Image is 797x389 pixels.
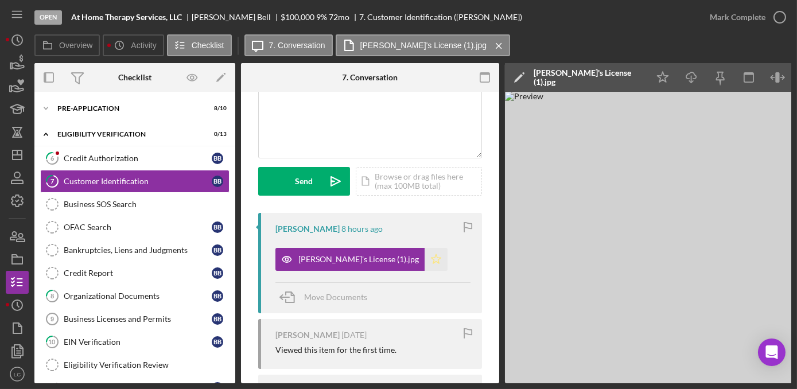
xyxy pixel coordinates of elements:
div: EIN Verification [64,337,212,347]
label: Overview [59,41,92,50]
label: 7. Conversation [269,41,325,50]
text: LC [14,371,21,378]
div: Viewed this item for the first time. [275,345,396,355]
tspan: 7 [50,177,55,185]
div: B B [212,176,223,187]
div: B B [212,336,223,348]
div: Pre-Application [57,105,198,112]
a: 10EIN VerificationBB [40,330,230,353]
div: B B [212,153,223,164]
div: Credit Report [64,269,212,278]
div: Send [296,167,313,196]
a: 9Business Licenses and PermitsBB [40,308,230,330]
div: Checklist [118,73,151,82]
div: 8 / 10 [206,105,227,112]
div: [PERSON_NAME] [275,330,340,340]
div: Open Intercom Messenger [758,339,786,366]
button: 7. Conversation [244,34,333,56]
div: Credit Authorization [64,154,212,163]
div: 7. Conversation [343,73,398,82]
div: 7. Customer Identification ([PERSON_NAME]) [359,13,522,22]
tspan: 8 [50,292,54,299]
span: Move Documents [304,292,367,302]
button: Move Documents [275,283,379,312]
div: Business SOS Search [64,200,229,209]
tspan: 10 [49,338,56,345]
a: 8Organizational DocumentsBB [40,285,230,308]
time: 2025-09-26 13:21 [341,330,367,340]
button: Activity [103,34,164,56]
tspan: 6 [50,154,55,162]
label: [PERSON_NAME]'s License (1).jpg [360,41,487,50]
a: 7Customer IdentificationBB [40,170,230,193]
div: [PERSON_NAME] Bell [192,13,281,22]
button: Overview [34,34,100,56]
label: Activity [131,41,156,50]
time: 2025-10-01 11:52 [341,224,383,234]
div: Business Licenses and Permits [64,314,212,324]
div: B B [212,221,223,233]
a: Credit ReportBB [40,262,230,285]
div: B B [212,244,223,256]
tspan: 9 [50,316,54,322]
div: [PERSON_NAME]'s License (1).jpg [298,255,419,264]
a: OFAC SearchBB [40,216,230,239]
div: Eligibility Verification Review [64,360,229,369]
a: Bankruptcies, Liens and JudgmentsBB [40,239,230,262]
div: Customer Identification [64,177,212,186]
a: Business SOS Search [40,193,230,216]
div: 0 / 13 [206,131,227,138]
div: Mark Complete [710,6,765,29]
button: Send [258,167,350,196]
a: Eligibility Verification Review [40,353,230,376]
a: 6Credit AuthorizationBB [40,147,230,170]
div: Eligibility Verification [57,131,198,138]
div: B B [212,267,223,279]
button: [PERSON_NAME]'s License (1).jpg [275,248,448,271]
div: 72 mo [329,13,349,22]
div: OFAC Search [64,223,212,232]
span: $100,000 [281,12,314,22]
div: 9 % [316,13,327,22]
label: Checklist [192,41,224,50]
div: B B [212,313,223,325]
div: [PERSON_NAME] [275,224,340,234]
div: [PERSON_NAME]'s License (1).jpg [534,68,643,87]
button: Checklist [167,34,232,56]
div: B B [212,290,223,302]
button: Mark Complete [698,6,791,29]
button: [PERSON_NAME]'s License (1).jpg [336,34,511,56]
button: LC [6,363,29,386]
b: At Home Therapy Services, LLC [71,13,182,22]
div: Organizational Documents [64,291,212,301]
div: Open [34,10,62,25]
div: Bankruptcies, Liens and Judgments [64,246,212,255]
